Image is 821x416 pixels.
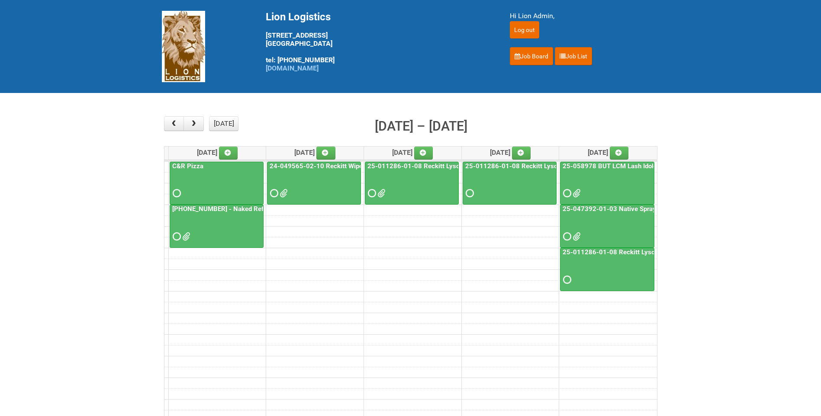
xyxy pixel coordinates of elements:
[563,190,569,196] span: Requested
[170,205,264,248] a: [PHONE_NUMBER] - Naked Reformulation
[555,47,592,65] a: Job List
[267,162,361,205] a: 24-049565-02-10 Reckitt Wipes HUT Stages 1-3
[610,147,629,160] a: Add an event
[510,21,539,38] input: Log out
[510,47,553,65] a: Job Board
[171,205,296,213] a: [PHONE_NUMBER] - Naked Reformulation
[270,190,276,196] span: Requested
[316,147,335,160] a: Add an event
[490,148,531,157] span: [DATE]
[162,42,205,50] a: Lion Logistics
[561,248,774,256] a: 25-011286-01-08 Reckitt Lysol Laundry Scented - BLINDING (hold slot)
[464,162,677,170] a: 25-011286-01-08 Reckitt Lysol Laundry Scented - BLINDING (hold slot)
[171,162,205,170] a: C&R Pizza
[414,147,433,160] a: Add an event
[466,190,472,196] span: Requested
[209,116,238,131] button: [DATE]
[366,162,513,170] a: 25-011286-01-08 Reckitt Lysol Laundry Scented
[280,190,286,196] span: 24-049565-02-10 - LPF.xlsx 24-049565-02 Stage 3 YBM-237_final.pdf 24-049565-02 Stage 3 SBM-394_fi...
[294,148,335,157] span: [DATE]
[561,162,694,170] a: 25-058978 BUT LCM Lash Idole US / Retest
[162,11,205,82] img: Lion Logistics
[182,234,188,240] span: MDN - 25-055556-01 (2).xlsx MDN - 25-055556-01.xlsx JNF - 25-055556-01.doc
[510,11,660,21] div: Hi Lion Admin,
[560,162,654,205] a: 25-058978 BUT LCM Lash Idole US / Retest
[512,147,531,160] a: Add an event
[588,148,629,157] span: [DATE]
[573,190,579,196] span: MDN (2) 25-058978-01-08.xlsx LPF 25-058978-01-08.xlsx CELL 1.pdf CELL 2.pdf CELL 3.pdf CELL 4.pdf...
[563,234,569,240] span: Requested
[219,147,238,160] a: Add an event
[170,162,264,205] a: C&R Pizza
[392,148,433,157] span: [DATE]
[197,148,238,157] span: [DATE]
[561,205,706,213] a: 25-047392-01-03 Native Spray Rapid Response
[463,162,557,205] a: 25-011286-01-08 Reckitt Lysol Laundry Scented - BLINDING (hold slot)
[368,190,374,196] span: Requested
[377,190,383,196] span: 25-011286-01 - MDN (2).xlsx 25-011286-01-08 - JNF.DOC 25-011286-01 - MDN.xlsx
[173,234,179,240] span: Requested
[573,234,579,240] span: 25-047392-01-03 - MDN.xlsx 25-047392-01-03 JNF.DOC
[266,11,331,23] span: Lion Logistics
[560,205,654,248] a: 25-047392-01-03 Native Spray Rapid Response
[365,162,459,205] a: 25-011286-01-08 Reckitt Lysol Laundry Scented
[268,162,417,170] a: 24-049565-02-10 Reckitt Wipes HUT Stages 1-3
[173,190,179,196] span: Requested
[563,277,569,283] span: Requested
[560,248,654,291] a: 25-011286-01-08 Reckitt Lysol Laundry Scented - BLINDING (hold slot)
[266,11,488,72] div: [STREET_ADDRESS] [GEOGRAPHIC_DATA] tel: [PHONE_NUMBER]
[266,64,319,72] a: [DOMAIN_NAME]
[375,116,467,136] h2: [DATE] – [DATE]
